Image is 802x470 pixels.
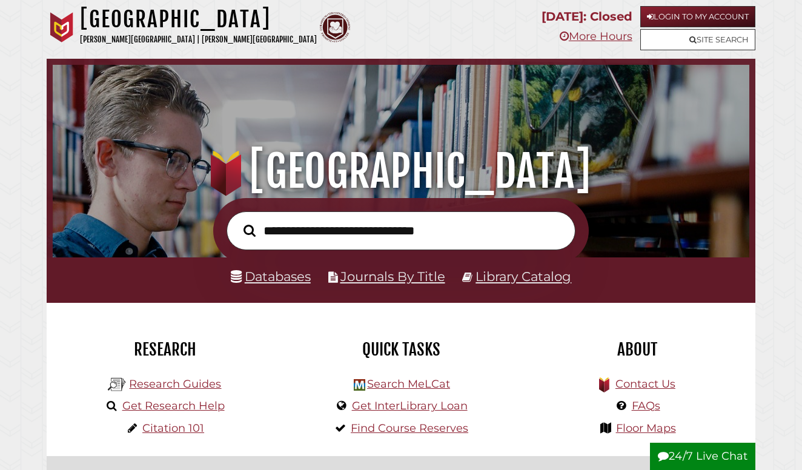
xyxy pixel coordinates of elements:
img: Hekman Library Logo [354,379,365,391]
i: Search [244,224,256,237]
h1: [GEOGRAPHIC_DATA] [80,6,317,33]
img: Calvin Theological Seminary [320,12,350,42]
a: Databases [231,268,311,284]
h1: [GEOGRAPHIC_DATA] [65,145,737,198]
h2: Research [56,339,274,360]
p: [DATE]: Closed [542,6,632,27]
a: Research Guides [129,377,221,391]
a: Contact Us [615,377,675,391]
a: Citation 101 [142,422,204,435]
a: Search MeLCat [367,377,450,391]
h2: About [528,339,746,360]
p: [PERSON_NAME][GEOGRAPHIC_DATA] | [PERSON_NAME][GEOGRAPHIC_DATA] [80,33,317,47]
a: Login to My Account [640,6,755,27]
a: Site Search [640,29,755,50]
a: Library Catalog [476,268,571,284]
a: FAQs [632,399,660,412]
a: Get Research Help [122,399,225,412]
button: Search [237,221,262,239]
a: More Hours [560,30,632,43]
img: Calvin University [47,12,77,42]
img: Hekman Library Logo [108,376,126,394]
h2: Quick Tasks [292,339,510,360]
a: Find Course Reserves [351,422,468,435]
a: Floor Maps [616,422,676,435]
a: Get InterLibrary Loan [352,399,468,412]
a: Journals By Title [340,268,445,284]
